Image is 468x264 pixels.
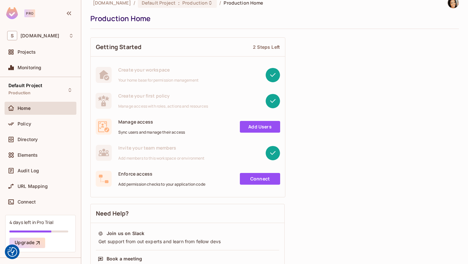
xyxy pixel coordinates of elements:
div: Book a meeting [107,256,142,262]
span: Projects [18,49,36,55]
span: S [7,31,17,40]
span: Enforce access [118,171,205,177]
img: Revisit consent button [7,247,17,257]
span: Connect [18,199,36,205]
span: Add members to this workspace or environment [118,156,205,161]
span: Manage access [118,119,185,125]
div: Production Home [90,14,456,23]
span: Elements [18,152,38,158]
span: Monitoring [18,65,42,70]
span: Add permission checks to your application code [118,182,205,187]
div: Join us on Slack [107,230,144,237]
a: Add Users [240,121,280,133]
span: Directory [18,137,38,142]
span: Production [8,90,31,96]
span: : [178,0,180,6]
div: 2 Steps Left [253,44,280,50]
span: Audit Log [18,168,39,173]
span: Your home base for permission management [118,78,199,83]
span: Sync users and manage their access [118,130,185,135]
span: Default Project [8,83,42,88]
div: Get support from out experts and learn from fellow devs [98,238,277,245]
span: Manage access with roles, actions and resources [118,104,208,109]
div: 4 days left in Pro Trial [9,219,53,225]
a: Connect [240,173,280,185]
div: Pro [24,9,35,17]
span: Create your workspace [118,67,199,73]
span: URL Mapping [18,184,48,189]
span: Home [18,106,31,111]
span: Getting Started [96,43,141,51]
span: Need Help? [96,209,129,218]
span: Policy [18,121,31,126]
img: SReyMgAAAABJRU5ErkJggg== [6,7,18,19]
span: Create your first policy [118,93,208,99]
button: Upgrade [9,238,45,248]
button: Consent Preferences [7,247,17,257]
span: Invite your team members [118,145,205,151]
span: Workspace: stargitsolutions.com [20,33,59,38]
